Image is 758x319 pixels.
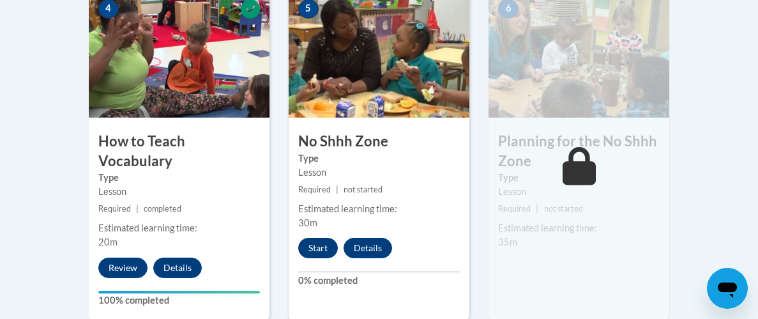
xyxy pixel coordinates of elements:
span: not started [544,204,583,214]
button: Review [98,258,148,278]
h3: How to Teach Vocabulary [89,132,269,171]
span: 35m [498,237,517,247]
div: Lesson [298,166,460,180]
div: Estimated learning time: [498,221,660,235]
span: Required [98,204,131,214]
label: 100% completed [98,293,260,307]
label: Type [298,152,460,166]
span: | [536,204,538,214]
span: Required [498,204,531,214]
label: Type [98,171,260,185]
h3: Planning for the No Shhh Zone [489,132,669,171]
span: not started [344,185,383,194]
div: Lesson [498,185,660,199]
div: Lesson [98,185,260,199]
div: Your progress [98,291,260,293]
h3: No Shhh Zone [289,132,469,152]
button: Details [153,258,202,278]
span: | [136,204,139,214]
label: Type [498,171,660,185]
button: Details [344,238,392,258]
span: 30m [298,217,317,228]
button: Start [298,238,338,258]
label: 0% completed [298,274,460,288]
div: Estimated learning time: [98,221,260,235]
div: Estimated learning time: [298,202,460,216]
span: Required [298,185,331,194]
span: 20m [98,237,117,247]
iframe: Button to launch messaging window [707,268,748,309]
span: | [336,185,338,194]
span: completed [144,204,181,214]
